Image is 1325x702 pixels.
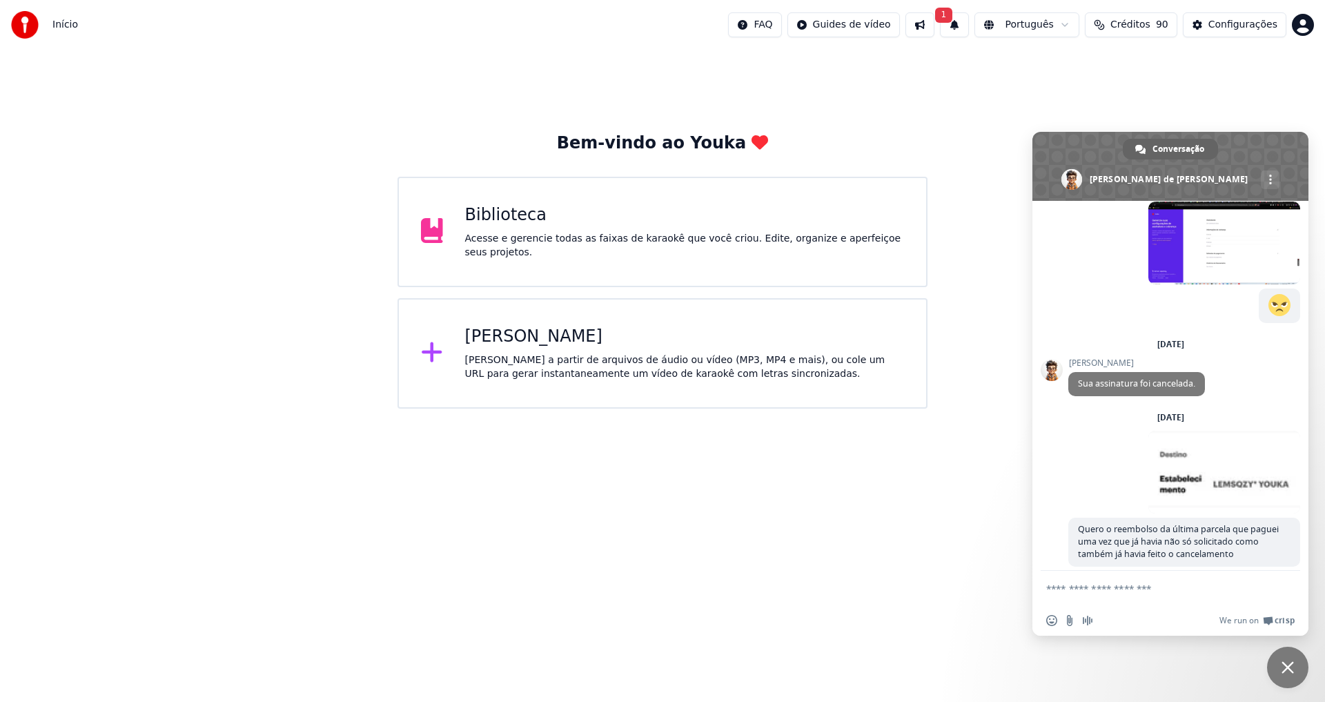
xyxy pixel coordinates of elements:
nav: breadcrumb [52,18,78,32]
span: Início [52,18,78,32]
div: [PERSON_NAME] [465,326,905,348]
span: Conversação [1152,139,1204,159]
div: Acesse e gerencie todas as faixas de karaokê que você criou. Edite, organize e aperfeiçoe seus pr... [465,232,905,260]
span: 90 [1156,18,1168,32]
div: [DATE] [1157,340,1184,349]
button: FAQ [728,12,781,37]
div: [PERSON_NAME] a partir de arquivos de áudio ou vídeo (MP3, MP4 e mais), ou cole um URL para gerar... [465,353,905,381]
span: Crisp [1275,615,1295,626]
div: Mais canais [1261,170,1279,189]
div: Bem-vindo ao Youka [557,133,768,155]
span: [PERSON_NAME] [1068,358,1205,368]
span: Sua assinatura foi cancelada. [1078,378,1195,389]
div: [DATE] [1157,413,1184,422]
a: We run onCrisp [1219,615,1295,626]
textarea: Escreva sua mensagem... [1046,583,1264,595]
div: Conversação [1123,139,1218,159]
span: Quero o reembolso da última parcela que paguei uma vez que já havia não só solicitado como também... [1078,523,1279,560]
div: Configurações [1208,18,1277,32]
div: Biblioteca [465,204,905,226]
button: Créditos90 [1085,12,1177,37]
button: 1 [940,12,969,37]
span: Créditos [1110,18,1150,32]
span: We run on [1219,615,1259,626]
img: youka [11,11,39,39]
span: 1 [935,8,953,23]
div: Bate-papo [1267,647,1308,688]
span: Enviar um arquivo [1064,615,1075,626]
span: Mensagem de áudio [1082,615,1093,626]
span: Inserir um emoticon [1046,615,1057,626]
button: Configurações [1183,12,1286,37]
button: Guides de vídeo [787,12,900,37]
